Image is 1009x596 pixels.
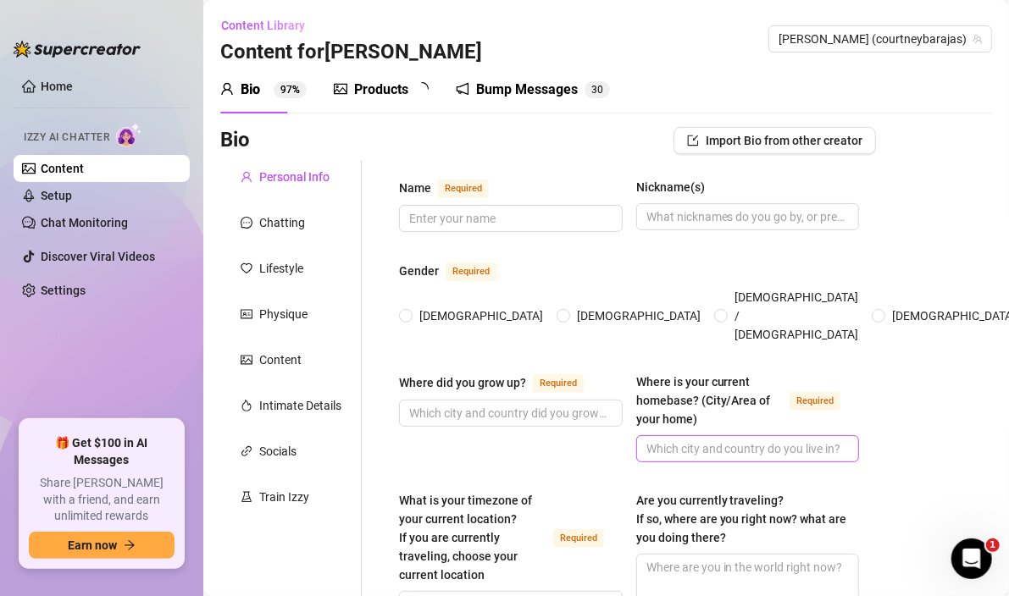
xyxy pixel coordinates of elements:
[259,350,302,369] div: Content
[438,179,489,198] span: Required
[24,130,109,146] span: Izzy AI Chatter
[687,135,699,146] span: import
[259,168,330,186] div: Personal Info
[259,259,303,278] div: Lifestyle
[259,488,309,506] div: Train Izzy
[354,80,408,100] div: Products
[241,80,260,100] div: Bio
[456,82,469,96] span: notification
[241,308,252,320] span: idcard
[706,134,862,147] span: Import Bio from other creator
[636,178,705,196] div: Nickname(s)
[636,178,717,196] label: Nickname(s)
[29,475,175,525] span: Share [PERSON_NAME] with a friend, and earn unlimited rewards
[973,34,983,44] span: team
[124,539,136,551] span: arrow-right
[41,284,86,297] a: Settings
[636,372,784,428] div: Where is your current homebase? (City/Area of your home)
[414,81,430,97] span: loading
[29,532,175,559] button: Earn nowarrow-right
[221,19,305,32] span: Content Library
[399,179,431,197] div: Name
[220,39,482,66] h3: Content for [PERSON_NAME]
[259,213,305,232] div: Chatting
[409,209,609,228] input: Name
[674,127,876,154] button: Import Bio from other creator
[241,491,252,503] span: experiment
[68,538,117,552] span: Earn now
[241,445,252,457] span: link
[553,529,604,548] span: Required
[399,372,602,393] label: Where did you grow up?
[790,392,840,411] span: Required
[591,84,597,96] span: 3
[259,442,297,461] div: Socials
[41,162,84,175] a: Content
[399,178,507,198] label: Name
[241,171,252,183] span: user
[399,262,439,280] div: Gender
[41,80,73,93] a: Home
[334,82,347,96] span: picture
[41,250,155,263] a: Discover Viral Videos
[533,374,584,393] span: Required
[241,262,252,274] span: heart
[241,217,252,229] span: message
[274,81,307,98] sup: 97%
[220,127,250,154] h3: Bio
[636,494,847,544] span: Are you currently traveling? If so, where are you right now? what are you doing there?
[116,123,142,147] img: AI Chatter
[241,400,252,411] span: fire
[41,189,72,202] a: Setup
[220,12,319,39] button: Content Library
[779,26,982,52] span: Courtney (courtneybarajas)
[399,494,532,582] span: What is your timezone of your current location? If you are currently traveling, choose your curre...
[636,372,860,428] label: Where is your current homebase? (City/Area of your home)
[241,354,252,366] span: picture
[951,538,992,579] iframe: Intercom live chat
[259,305,308,323] div: Physique
[476,80,578,100] div: Bump Messages
[446,262,496,281] span: Required
[220,82,234,96] span: user
[14,41,141,58] img: logo-BBDzfeDw.svg
[986,538,1000,552] span: 1
[399,373,526,392] div: Where did you grow up?
[409,404,609,422] input: Where did you grow up?
[413,306,550,325] span: [DEMOGRAPHIC_DATA]
[728,288,865,344] span: [DEMOGRAPHIC_DATA] / [DEMOGRAPHIC_DATA]
[646,439,846,458] input: Where is your current homebase? (City/Area of your home)
[597,84,603,96] span: 0
[41,216,128,229] a: Chat Monitoring
[259,396,341,415] div: Intimate Details
[570,306,707,325] span: [DEMOGRAPHIC_DATA]
[399,261,515,281] label: Gender
[585,81,610,98] sup: 30
[29,435,175,468] span: 🎁 Get $100 in AI Messages
[646,207,846,226] input: Nickname(s)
